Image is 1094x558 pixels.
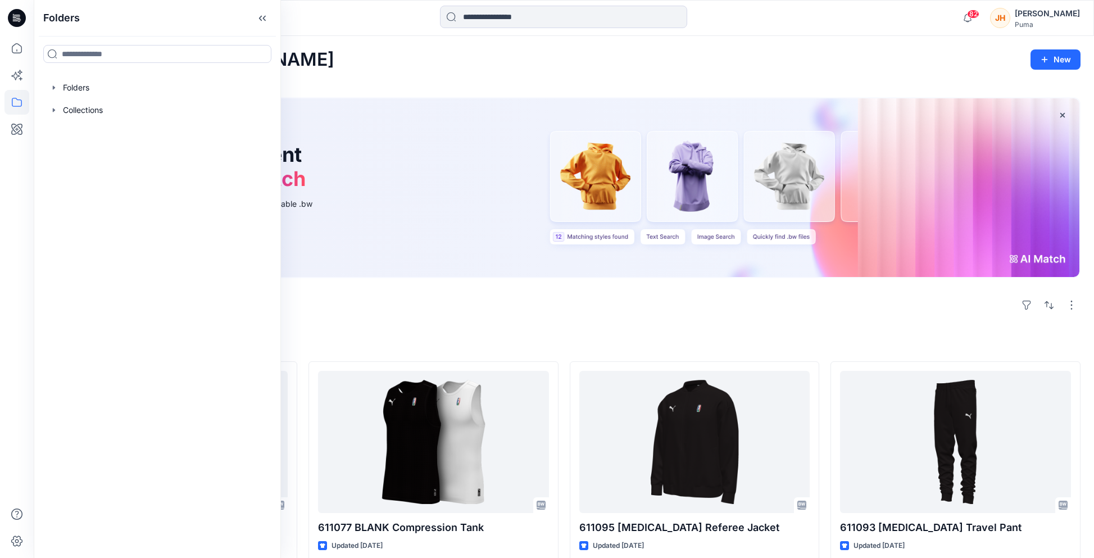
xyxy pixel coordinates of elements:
[579,371,810,513] a: 611095 BAL Referee Jacket
[593,540,644,552] p: Updated [DATE]
[1015,20,1080,29] div: Puma
[1015,7,1080,20] div: [PERSON_NAME]
[318,371,549,513] a: 611077 BLANK Compression Tank
[967,10,979,19] span: 82
[840,520,1071,536] p: 611093 [MEDICAL_DATA] Travel Pant
[47,337,1081,350] h4: Styles
[990,8,1010,28] div: JH
[1031,49,1081,70] button: New
[854,540,905,552] p: Updated [DATE]
[840,371,1071,513] a: 611093 BAL Travel Pant
[332,540,383,552] p: Updated [DATE]
[318,520,549,536] p: 611077 BLANK Compression Tank
[579,520,810,536] p: 611095 [MEDICAL_DATA] Referee Jacket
